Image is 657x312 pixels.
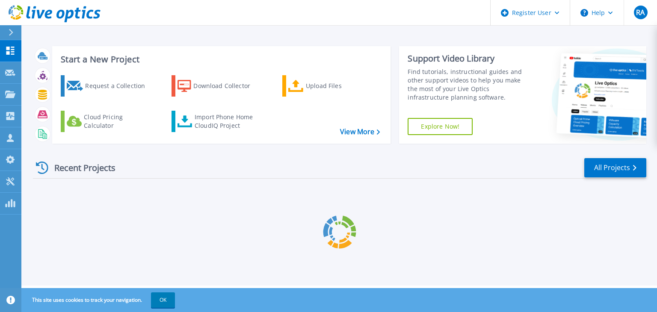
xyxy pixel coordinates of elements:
[584,158,646,177] a: All Projects
[61,55,380,64] h3: Start a New Project
[282,75,378,97] a: Upload Files
[61,111,156,132] a: Cloud Pricing Calculator
[61,75,156,97] a: Request a Collection
[195,113,261,130] div: Import Phone Home CloudIQ Project
[84,113,152,130] div: Cloud Pricing Calculator
[408,118,473,135] a: Explore Now!
[24,292,175,308] span: This site uses cookies to track your navigation.
[172,75,267,97] a: Download Collector
[33,157,127,178] div: Recent Projects
[636,9,645,16] span: RA
[408,68,532,102] div: Find tutorials, instructional guides and other support videos to help you make the most of your L...
[306,77,374,94] div: Upload Files
[408,53,532,64] div: Support Video Library
[151,292,175,308] button: OK
[193,77,262,94] div: Download Collector
[340,128,380,136] a: View More
[85,77,154,94] div: Request a Collection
